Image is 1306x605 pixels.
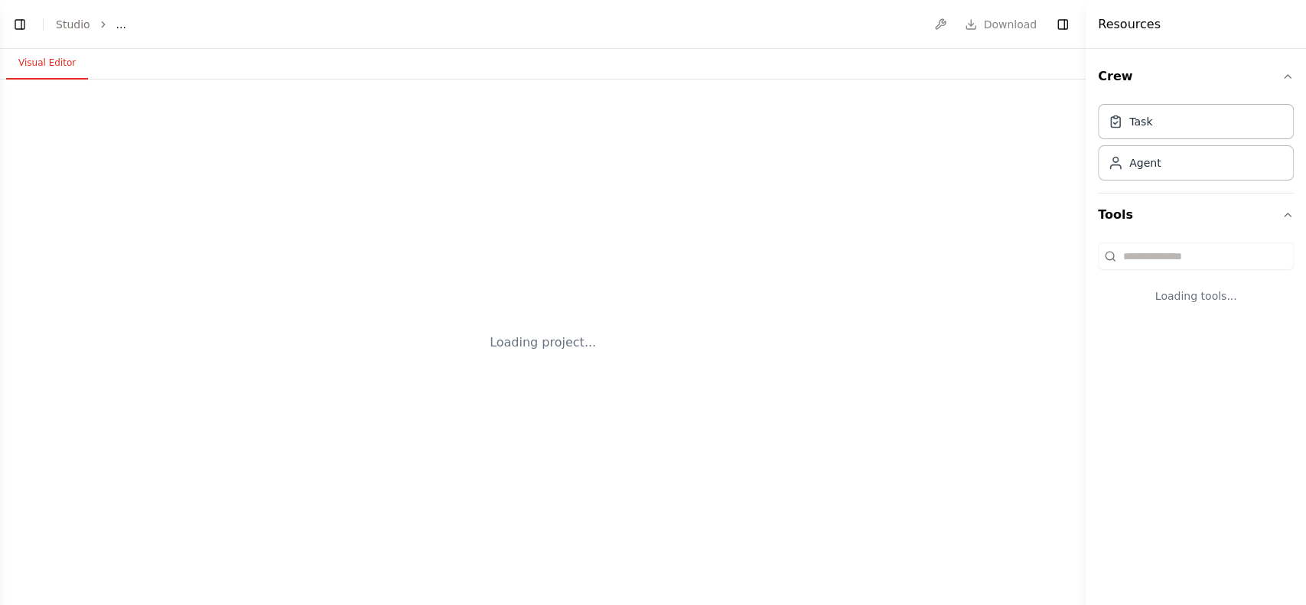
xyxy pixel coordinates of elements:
[1098,194,1294,236] button: Tools
[1129,114,1152,129] div: Task
[1098,276,1294,316] div: Loading tools...
[1098,55,1294,98] button: Crew
[116,17,126,32] span: ...
[490,333,596,352] div: Loading project...
[6,47,88,80] button: Visual Editor
[9,14,31,35] button: Show left sidebar
[1098,98,1294,193] div: Crew
[1098,15,1161,34] h4: Resources
[1129,155,1161,171] div: Agent
[1098,236,1294,328] div: Tools
[1052,14,1073,35] button: Hide right sidebar
[56,17,126,32] nav: breadcrumb
[56,18,90,31] a: Studio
